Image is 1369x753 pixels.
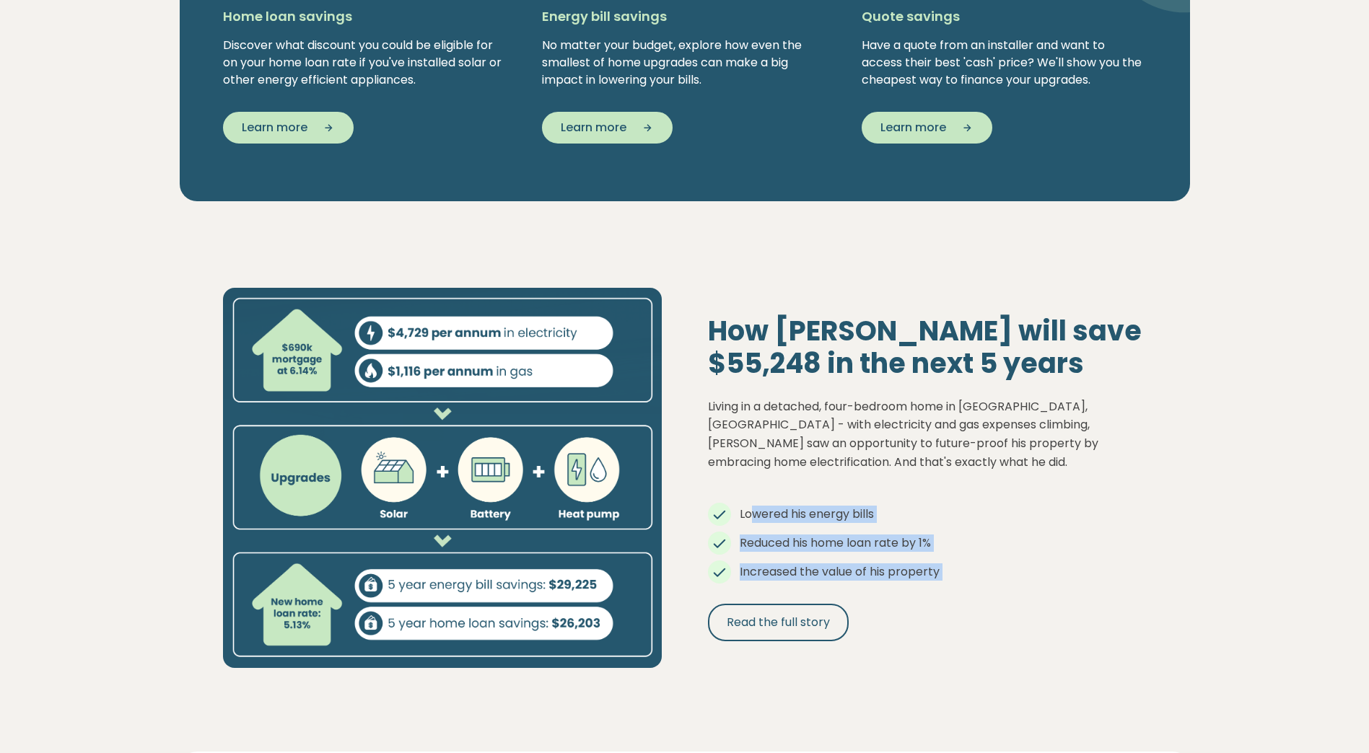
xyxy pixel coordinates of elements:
span: Learn more [242,119,307,136]
a: Read the full story [708,604,849,641]
div: Have a quote from an installer and want to access their best 'cash' price? We'll show you the che... [862,37,1147,89]
h2: How [PERSON_NAME] will save $55,248 in the next 5 years [708,314,1147,380]
h5: Home loan savings [223,7,508,25]
span: Increased the value of his property [740,563,940,580]
button: Learn more [862,112,992,144]
span: Lowered his energy bills [740,506,874,522]
div: Discover what discount you could be eligible for on your home loan rate if you've installed solar... [223,37,508,89]
span: Learn more [561,119,626,136]
button: Learn more [223,112,354,144]
img: Solar panel installation on a residential roof [223,288,662,668]
span: Reduced his home loan rate by 1% [740,534,931,551]
span: Read the full story [727,614,830,631]
h5: Energy bill savings [542,7,827,25]
div: No matter your budget, explore how even the smallest of home upgrades can make a big impact in lo... [542,37,827,89]
p: Living in a detached, four-bedroom home in [GEOGRAPHIC_DATA], [GEOGRAPHIC_DATA] - with electricit... [708,397,1147,471]
span: Learn more [880,119,946,136]
button: Learn more [542,112,673,144]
